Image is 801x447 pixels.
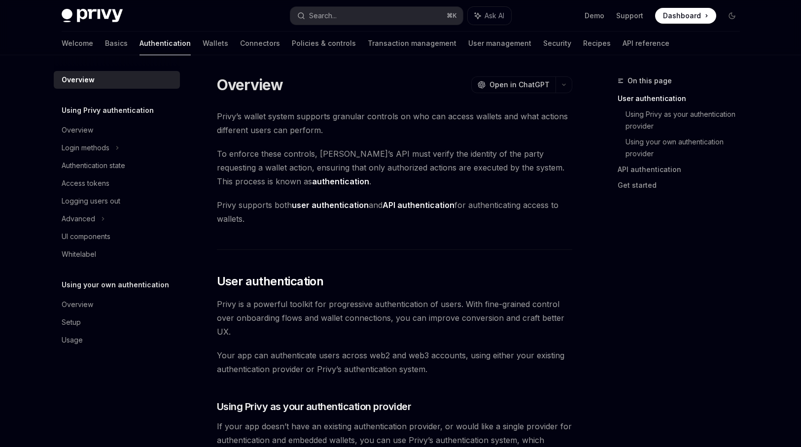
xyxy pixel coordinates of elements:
span: Your app can authenticate users across web2 and web3 accounts, using either your existing authent... [217,348,572,376]
button: Search...⌘K [290,7,463,25]
div: Login methods [62,142,109,154]
a: Get started [618,177,748,193]
a: Security [543,32,571,55]
a: Overview [54,121,180,139]
div: Logging users out [62,195,120,207]
button: Ask AI [468,7,511,25]
strong: authentication [312,176,369,186]
span: Ask AI [485,11,504,21]
a: Policies & controls [292,32,356,55]
div: Authentication state [62,160,125,172]
a: Using Privy as your authentication provider [626,106,748,134]
h5: Using your own authentication [62,279,169,291]
a: Demo [585,11,604,21]
a: Usage [54,331,180,349]
a: Transaction management [368,32,456,55]
a: Using your own authentication provider [626,134,748,162]
a: API reference [623,32,669,55]
a: UI components [54,228,180,245]
a: Wallets [203,32,228,55]
a: Logging users out [54,192,180,210]
h1: Overview [217,76,283,94]
div: Access tokens [62,177,109,189]
a: Welcome [62,32,93,55]
span: To enforce these controls, [PERSON_NAME]’s API must verify the identity of the party requesting a... [217,147,572,188]
div: Overview [62,124,93,136]
span: Open in ChatGPT [489,80,550,90]
span: Privy is a powerful toolkit for progressive authentication of users. With fine-grained control ov... [217,297,572,339]
a: Dashboard [655,8,716,24]
div: Usage [62,334,83,346]
span: Privy’s wallet system supports granular controls on who can access wallets and what actions diffe... [217,109,572,137]
a: Authentication state [54,157,180,174]
strong: user authentication [292,200,369,210]
a: Support [616,11,643,21]
div: Search... [309,10,337,22]
span: User authentication [217,274,324,289]
a: Connectors [240,32,280,55]
a: API authentication [618,162,748,177]
button: Toggle dark mode [724,8,740,24]
div: Setup [62,316,81,328]
strong: API authentication [383,200,454,210]
span: On this page [627,75,672,87]
a: Overview [54,71,180,89]
a: Basics [105,32,128,55]
div: Advanced [62,213,95,225]
div: Overview [62,299,93,310]
span: Dashboard [663,11,701,21]
h5: Using Privy authentication [62,104,154,116]
span: Privy supports both and for authenticating access to wallets. [217,198,572,226]
a: User management [468,32,531,55]
a: User authentication [618,91,748,106]
a: Access tokens [54,174,180,192]
img: dark logo [62,9,123,23]
a: Setup [54,313,180,331]
a: Recipes [583,32,611,55]
button: Open in ChatGPT [471,76,556,93]
span: ⌘ K [447,12,457,20]
span: Using Privy as your authentication provider [217,400,412,413]
a: Whitelabel [54,245,180,263]
a: Authentication [139,32,191,55]
div: Overview [62,74,95,86]
a: Overview [54,296,180,313]
div: UI components [62,231,110,242]
div: Whitelabel [62,248,96,260]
